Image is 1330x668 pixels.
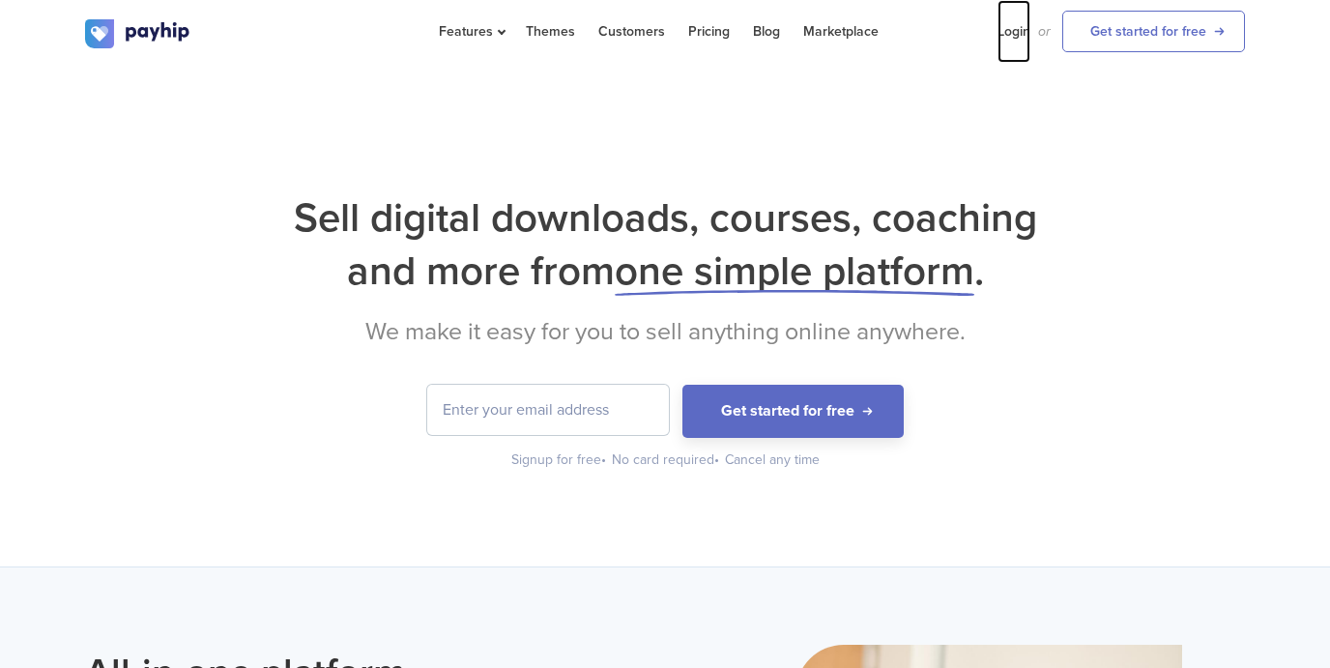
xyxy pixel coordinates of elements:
[427,385,669,435] input: Enter your email address
[85,19,191,48] img: logo.svg
[612,450,721,470] div: No card required
[615,247,974,296] span: one simple platform
[85,317,1245,346] h2: We make it easy for you to sell anything online anywhere.
[725,450,820,470] div: Cancel any time
[511,450,608,470] div: Signup for free
[85,191,1245,298] h1: Sell digital downloads, courses, coaching and more from
[1062,11,1245,52] a: Get started for free
[601,451,606,468] span: •
[714,451,719,468] span: •
[682,385,904,438] button: Get started for free
[974,247,984,296] span: .
[439,23,503,40] span: Features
